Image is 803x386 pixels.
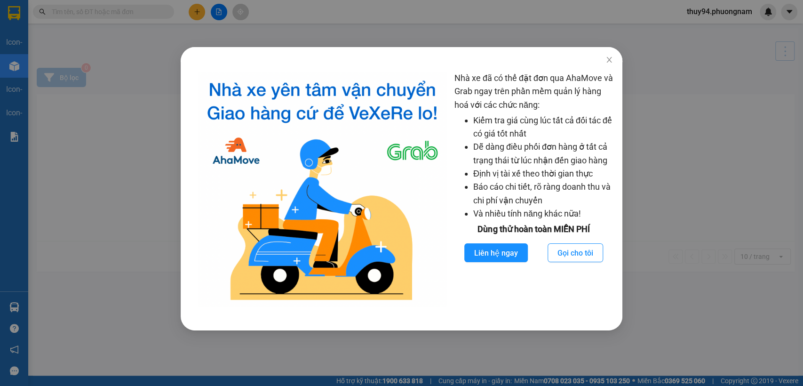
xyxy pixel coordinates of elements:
span: Gọi cho tôi [557,247,593,259]
li: Và nhiều tính năng khác nữa! [473,207,613,220]
li: Kiểm tra giá cùng lúc tất cả đối tác để có giá tốt nhất [473,114,613,141]
img: logo [198,72,447,307]
li: Dễ dàng điều phối đơn hàng ở tất cả trạng thái từ lúc nhận đến giao hàng [473,140,613,167]
li: Báo cáo chi tiết, rõ ràng doanh thu và chi phí vận chuyển [473,180,613,207]
div: Dùng thử hoàn toàn MIỄN PHÍ [454,223,613,236]
button: Close [596,47,622,73]
span: close [605,56,613,64]
span: Liên hệ ngay [474,247,518,259]
li: Định vị tài xế theo thời gian thực [473,167,613,180]
button: Gọi cho tôi [548,243,603,262]
button: Liên hệ ngay [464,243,528,262]
div: Nhà xe đã có thể đặt đơn qua AhaMove và Grab ngay trên phần mềm quản lý hàng hoá với các chức năng: [454,72,613,307]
